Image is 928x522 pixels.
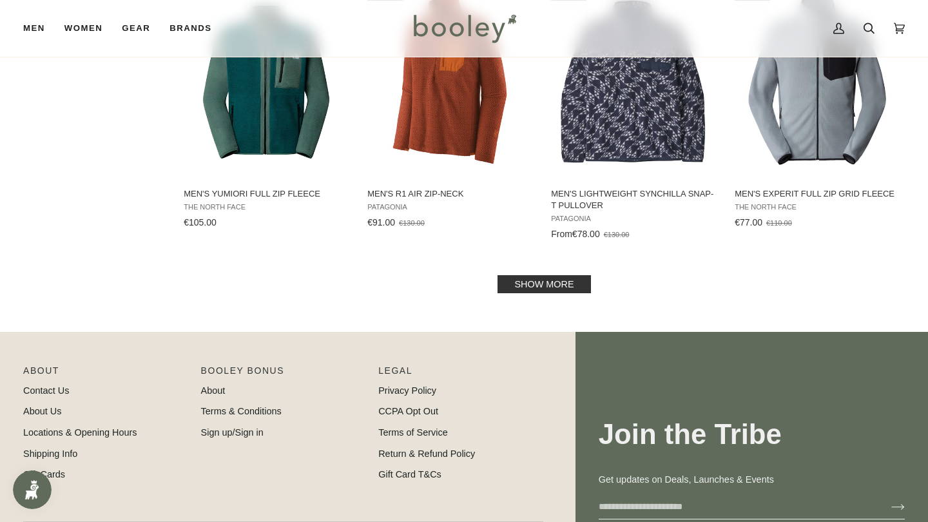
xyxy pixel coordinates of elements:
span: Men [23,22,45,35]
iframe: Button to open loyalty program pop-up [13,470,52,509]
p: Pipeline_Footer Main [23,364,188,384]
span: €105.00 [184,217,217,227]
a: Shipping Info [23,449,77,459]
a: Gift Card T&Cs [378,469,441,479]
a: Privacy Policy [378,385,436,396]
span: Patagonia [551,215,716,223]
span: From [551,229,572,239]
div: Pagination [184,279,905,289]
span: €91.00 [367,217,395,227]
span: Gear [122,22,150,35]
button: Join [871,497,905,517]
p: Get updates on Deals, Launches & Events [599,473,905,487]
img: Booley [408,10,521,47]
span: Men's Yumiori Full Zip Fleece [184,188,349,200]
a: Contact Us [23,385,69,396]
span: €110.00 [766,219,792,227]
span: Patagonia [367,203,532,211]
span: €130.00 [399,219,425,227]
h3: Join the Tribe [599,417,905,452]
span: Brands [169,22,211,35]
input: your-email@example.com [599,495,871,519]
span: Men's Lightweight Synchilla Snap-T Pullover [551,188,716,211]
a: CCPA Opt Out [378,406,438,416]
span: €78.00 [572,229,600,239]
a: About [201,385,226,396]
span: Men's R1 Air Zip-Neck [367,188,532,200]
a: Sign up/Sign in [201,427,264,438]
a: Show more [498,275,590,293]
span: €77.00 [735,217,762,227]
span: Men's Experit Full Zip Grid Fleece [735,188,900,200]
p: Booley Bonus [201,364,366,384]
a: Return & Refund Policy [378,449,475,459]
span: The North Face [184,203,349,211]
span: The North Face [735,203,900,211]
a: Terms of Service [378,427,448,438]
a: Terms & Conditions [201,406,282,416]
span: Women [64,22,102,35]
span: €130.00 [604,231,630,238]
p: Pipeline_Footer Sub [378,364,543,384]
a: Locations & Opening Hours [23,427,137,438]
a: About Us [23,406,61,416]
a: Gift Cards [23,469,65,479]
